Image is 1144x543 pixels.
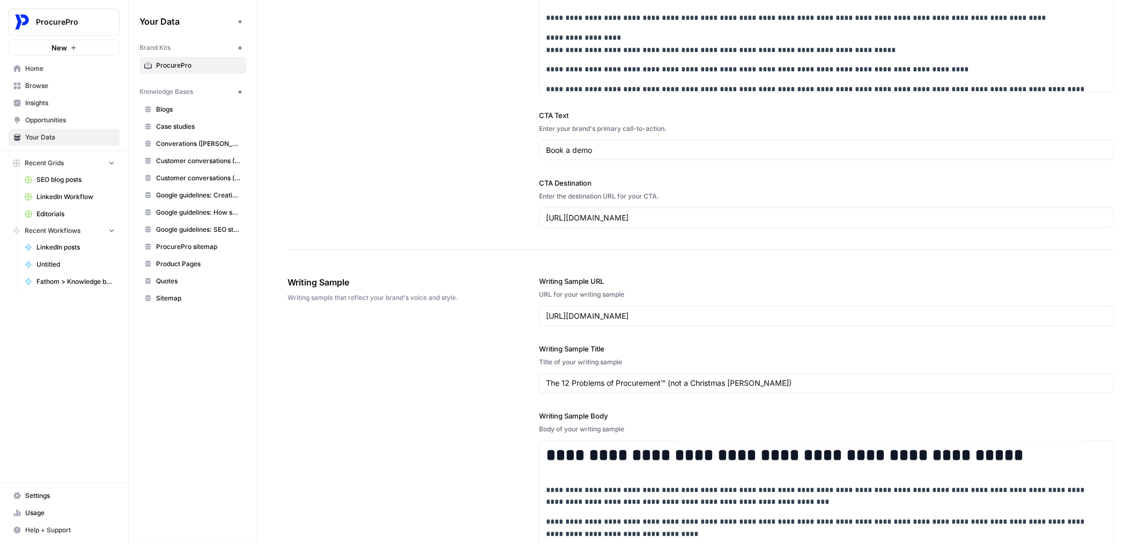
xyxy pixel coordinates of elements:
button: Workspace: ProcurePro [9,9,120,35]
div: Enter your brand's primary call-to-action. [539,124,1114,134]
a: Case studies [139,118,246,135]
a: Sitemap [139,290,246,307]
div: Enter the destination URL for your CTA. [539,192,1114,201]
span: Quotes [156,276,241,286]
a: LinkedIn Workflow [20,188,120,206]
a: ProcurePro [139,57,246,74]
a: LinkedIn posts [20,239,120,256]
a: Usage [9,504,120,522]
span: LinkedIn posts [36,243,115,252]
input: Game Day Gear Guide [546,378,1107,389]
span: Your Data [25,133,115,142]
span: ProcurePro [156,61,241,70]
span: Product Pages [156,259,241,269]
input: www.sundaysoccer.com/game-day [546,311,1107,321]
span: Customer conversations ([PERSON_NAME]) [156,156,241,166]
span: Settings [25,491,115,501]
label: CTA Destination [539,178,1114,188]
a: Customer conversations ([PERSON_NAME]) [139,152,246,170]
a: Untitled [20,256,120,273]
a: Google guidelines: How search works [139,204,246,221]
a: Google guidelines: SEO starter guide [139,221,246,238]
a: Your Data [9,129,120,146]
span: ProcurePro [36,17,101,27]
span: Insights [25,98,115,108]
span: Opportunities [25,115,115,125]
label: CTA Text [539,110,1114,121]
span: Writing sample that reflect your brand's voice and style. [287,293,479,303]
span: Converations ([PERSON_NAME]) [156,139,241,149]
span: ProcurePro sitemap [156,242,241,252]
span: Writing Sample [287,276,479,289]
a: Google guidelines: Creating helpful content [139,187,246,204]
a: Opportunities [9,112,120,129]
span: Help + Support [25,525,115,535]
span: Usage [25,508,115,518]
a: Editorials [20,206,120,223]
a: Product Pages [139,255,246,273]
label: Writing Sample URL [539,276,1114,287]
span: Google guidelines: SEO starter guide [156,225,241,234]
span: Customer conversations (all) [156,173,241,183]
label: Writing Sample Title [539,343,1114,354]
span: Brand Kits [139,43,171,53]
a: Home [9,60,120,77]
a: Browse [9,77,120,94]
span: Google guidelines: How search works [156,208,241,217]
a: Converations ([PERSON_NAME]) [139,135,246,152]
span: Home [25,64,115,74]
button: New [9,40,120,56]
a: Blogs [139,101,246,118]
button: Help + Support [9,522,120,539]
a: SEO blog posts [20,171,120,188]
span: Browse [25,81,115,91]
a: Fathom > Knowledge base [20,273,120,290]
span: Blogs [156,105,241,114]
span: New [51,42,67,53]
span: LinkedIn Workflow [36,192,115,202]
label: Writing Sample Body [539,411,1114,422]
a: Insights [9,94,120,112]
div: Body of your writing sample [539,425,1114,435]
span: Fathom > Knowledge base [36,277,115,287]
span: Case studies [156,122,241,131]
a: Settings [9,487,120,504]
span: Editorials [36,209,115,219]
span: Knowledge Bases [139,87,193,97]
input: www.sundaysoccer.com/gearup [546,212,1107,223]
span: Your Data [139,15,233,28]
img: ProcurePro Logo [12,12,32,32]
span: SEO blog posts [36,175,115,185]
button: Recent Workflows [9,223,120,239]
div: URL for your writing sample [539,290,1114,299]
a: Customer conversations (all) [139,170,246,187]
span: Recent Workflows [25,226,80,236]
span: Google guidelines: Creating helpful content [156,190,241,200]
span: Untitled [36,260,115,269]
a: Quotes [139,273,246,290]
span: Recent Grids [25,158,64,168]
span: Sitemap [156,293,241,303]
div: Title of your writing sample [539,357,1114,367]
input: Gear up and get in the game with Sunday Soccer! [546,145,1107,156]
a: ProcurePro sitemap [139,238,246,255]
button: Recent Grids [9,155,120,171]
